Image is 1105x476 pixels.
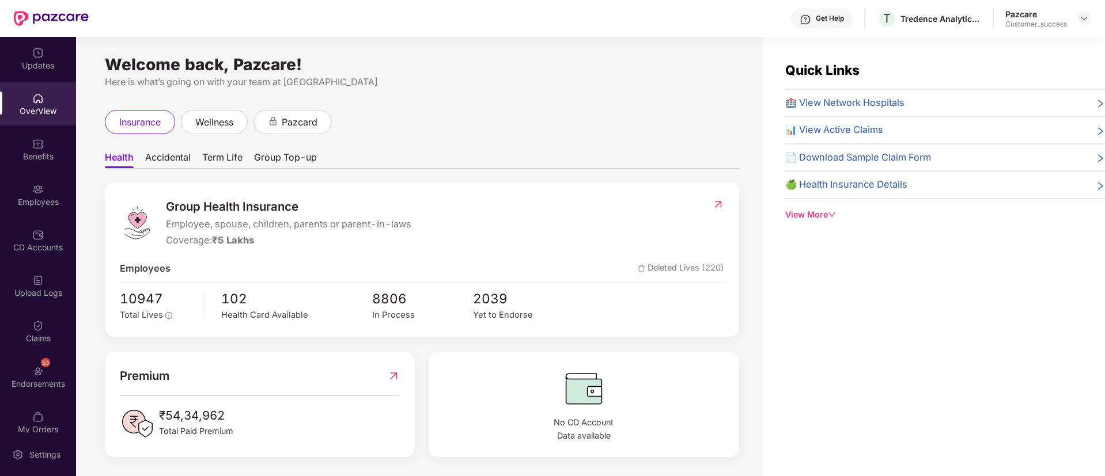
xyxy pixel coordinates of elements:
[32,138,44,150] img: svg+xml;base64,PHN2ZyBpZD0iQmVuZWZpdHMiIHhtbG5zPSJodHRwOi8vd3d3LnczLm9yZy8yMDAwL3N2ZyIgd2lkdGg9Ij...
[120,310,163,320] span: Total Lives
[712,199,724,210] img: RedirectIcon
[105,60,739,69] div: Welcome back, Pazcare!
[166,197,411,216] span: Group Health Insurance
[221,309,372,322] div: Health Card Available
[202,151,243,168] span: Term Life
[32,365,44,377] img: svg+xml;base64,PHN2ZyBpZD0iRW5kb3JzZW1lbnRzIiB4bWxucz0iaHR0cDovL3d3dy53My5vcmcvMjAwMC9zdmciIHdpZH...
[883,12,891,25] span: T
[120,406,154,441] img: PaidPremiumIcon
[105,75,739,89] div: Here is what’s going on with your team at [GEOGRAPHIC_DATA]
[159,425,233,437] span: Total Paid Premium
[221,288,372,309] span: 102
[12,449,24,460] img: svg+xml;base64,PHN2ZyBpZD0iU2V0dGluZy0yMHgyMCIgeG1sbnM9Imh0dHA6Ly93d3cudzMub3JnLzIwMDAvc3ZnIiB3aW...
[1080,14,1089,23] img: svg+xml;base64,PHN2ZyBpZD0iRHJvcGRvd24tMzJ4MzIiIHhtbG5zPSJodHRwOi8vd3d3LnczLm9yZy8yMDAwL3N2ZyIgd2...
[145,151,191,168] span: Accidental
[120,261,171,276] span: Employees
[268,116,278,127] div: animation
[32,184,44,195] img: svg+xml;base64,PHN2ZyBpZD0iRW1wbG95ZWVzIiB4bWxucz0iaHR0cDovL3d3dy53My5vcmcvMjAwMC9zdmciIHdpZHRoPS...
[900,13,981,24] div: Tredence Analytics Solutions Private Limited
[166,217,411,232] span: Employee, spouse, children, parents or parent-in-laws
[41,358,50,367] div: 53
[120,205,154,240] img: logo
[1096,180,1105,192] span: right
[816,14,844,23] div: Get Help
[785,177,907,192] span: 🍏 Health Insurance Details
[105,151,134,168] span: Health
[785,150,931,165] span: 📄 Download Sample Claim Form
[638,261,724,276] span: Deleted Lives (220)
[372,309,473,322] div: In Process
[26,449,64,460] div: Settings
[32,47,44,59] img: svg+xml;base64,PHN2ZyBpZD0iVXBkYXRlZCIgeG1sbnM9Imh0dHA6Ly93d3cudzMub3JnLzIwMDAvc3ZnIiB3aWR0aD0iMj...
[473,288,574,309] span: 2039
[1005,20,1067,29] div: Customer_success
[32,411,44,422] img: svg+xml;base64,PHN2ZyBpZD0iTXlfT3JkZXJzIiBkYXRhLW5hbWU9Ik15IE9yZGVycyIgeG1sbnM9Imh0dHA6Ly93d3cudz...
[195,115,233,130] span: wellness
[120,367,169,385] span: Premium
[166,233,411,248] div: Coverage:
[1096,153,1105,165] span: right
[785,62,860,78] span: Quick Links
[159,406,233,425] span: ₹54,34,962
[785,208,1105,221] div: View More
[120,288,195,309] span: 10947
[444,416,724,442] span: No CD Account Data available
[785,123,883,138] span: 📊 View Active Claims
[828,211,836,219] span: down
[32,320,44,332] img: svg+xml;base64,PHN2ZyBpZD0iQ2xhaW0iIHhtbG5zPSJodHRwOi8vd3d3LnczLm9yZy8yMDAwL3N2ZyIgd2lkdGg9IjIwIi...
[212,234,254,246] span: ₹5 Lakhs
[32,229,44,241] img: svg+xml;base64,PHN2ZyBpZD0iQ0RfQWNjb3VudHMiIGRhdGEtbmFtZT0iQ0QgQWNjb3VudHMiIHhtbG5zPSJodHRwOi8vd3...
[800,14,811,25] img: svg+xml;base64,PHN2ZyBpZD0iSGVscC0zMngzMiIgeG1sbnM9Imh0dHA6Ly93d3cudzMub3JnLzIwMDAvc3ZnIiB3aWR0aD...
[1096,125,1105,138] span: right
[14,11,89,26] img: New Pazcare Logo
[372,288,473,309] span: 8806
[388,367,400,385] img: RedirectIcon
[638,265,645,272] img: deleteIcon
[119,115,161,130] span: insurance
[444,367,724,410] img: CDBalanceIcon
[32,93,44,104] img: svg+xml;base64,PHN2ZyBpZD0iSG9tZSIgeG1sbnM9Imh0dHA6Ly93d3cudzMub3JnLzIwMDAvc3ZnIiB3aWR0aD0iMjAiIG...
[254,151,317,168] span: Group Top-up
[1096,98,1105,111] span: right
[32,275,44,286] img: svg+xml;base64,PHN2ZyBpZD0iVXBsb2FkX0xvZ3MiIGRhdGEtbmFtZT0iVXBsb2FkIExvZ3MiIHhtbG5zPSJodHRwOi8vd3...
[785,96,905,111] span: 🏥 View Network Hospitals
[165,312,172,319] span: info-circle
[282,115,317,130] span: pazcard
[473,309,574,322] div: Yet to Endorse
[1005,9,1067,20] div: Pazcare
